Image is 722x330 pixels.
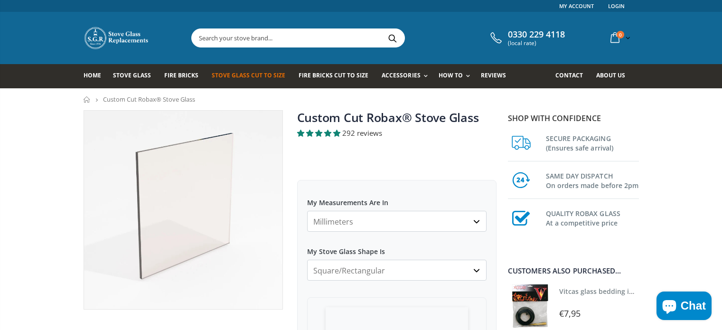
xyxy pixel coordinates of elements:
span: Accessories [382,71,420,79]
img: stove_glass_made_to_measure_800x_crop_center.webp [84,111,282,309]
a: Contact [555,64,590,88]
span: 4.94 stars [297,128,342,138]
a: Home [84,64,108,88]
span: 292 reviews [342,128,382,138]
span: Fire Bricks Cut To Size [299,71,368,79]
span: Home [84,71,101,79]
label: My Measurements Are In [307,190,487,207]
a: Fire Bricks [164,64,206,88]
a: Custom Cut Robax® Stove Glass [297,109,479,125]
h3: SAME DAY DISPATCH On orders made before 2pm [546,170,639,190]
span: How To [439,71,463,79]
label: My Stove Glass Shape Is [307,239,487,256]
span: Stove Glass Cut To Size [212,71,285,79]
p: Shop with confidence [508,113,639,124]
inbox-online-store-chat: Shopify online store chat [654,292,714,322]
button: Search [382,29,403,47]
span: Contact [555,71,583,79]
span: 0 [617,31,624,38]
span: Fire Bricks [164,71,198,79]
a: Accessories [382,64,432,88]
span: €7,95 [559,308,581,319]
a: How To [439,64,475,88]
h3: QUALITY ROBAX GLASS At a competitive price [546,207,639,228]
a: Home [84,96,91,103]
a: Stove Glass [113,64,158,88]
a: Stove Glass Cut To Size [212,64,292,88]
span: Stove Glass [113,71,151,79]
h3: SECURE PACKAGING (Ensures safe arrival) [546,132,639,153]
a: 0330 229 4118 (local rate) [488,29,565,47]
input: Search your stove brand... [192,29,511,47]
img: Stove Glass Replacement [84,26,150,50]
img: Vitcas stove glass bedding in tape [508,284,552,328]
span: Custom Cut Robax® Stove Glass [103,95,195,104]
a: About us [596,64,632,88]
span: (local rate) [508,40,565,47]
span: About us [596,71,625,79]
a: 0 [607,28,632,47]
span: 0330 229 4118 [508,29,565,40]
div: Customers also purchased... [508,267,639,274]
span: Reviews [481,71,506,79]
a: Fire Bricks Cut To Size [299,64,375,88]
a: Reviews [481,64,513,88]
